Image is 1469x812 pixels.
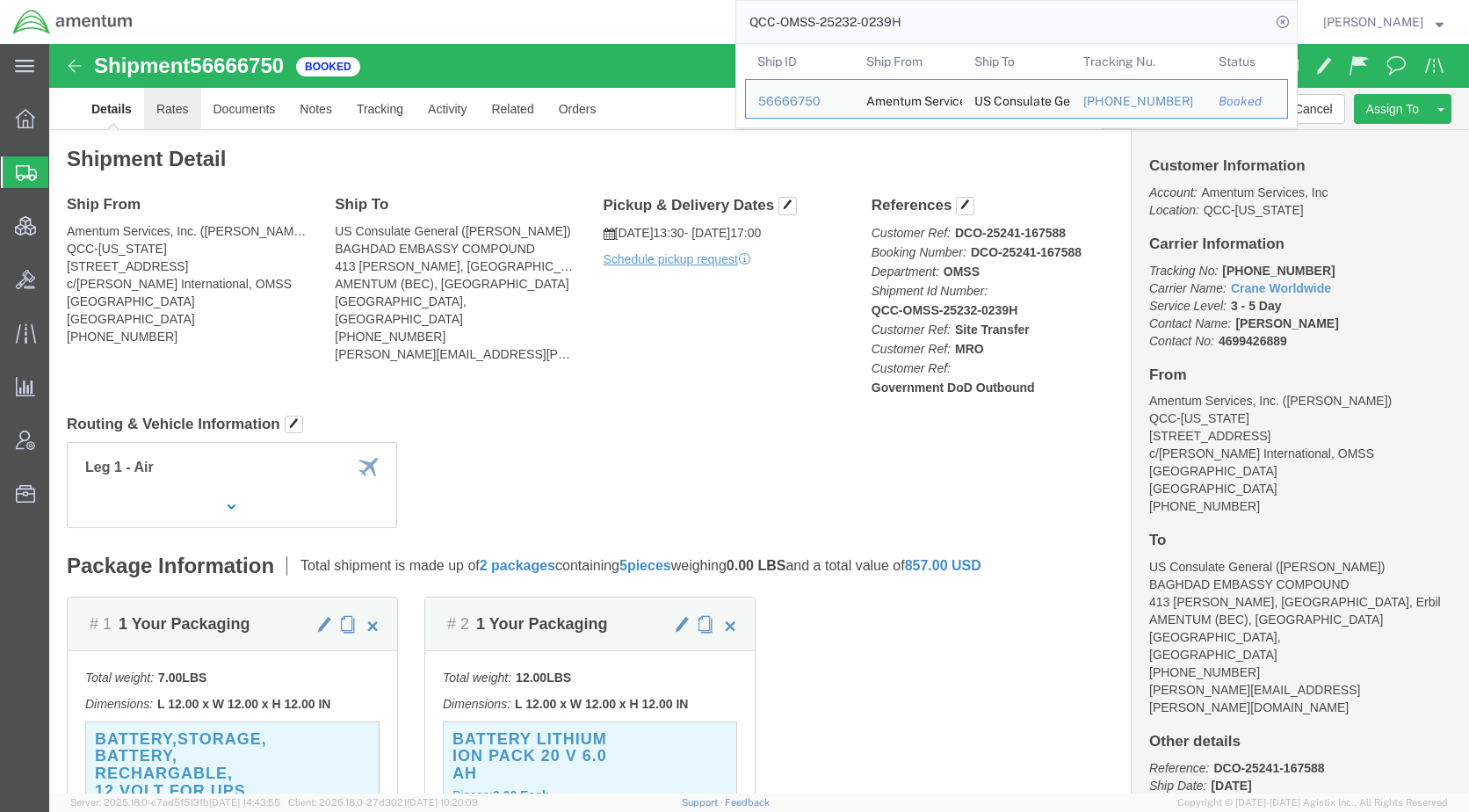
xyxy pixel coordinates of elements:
img: logo [12,9,134,35]
span: Kent Gilman [1323,12,1423,32]
div: 56666750 [758,92,842,111]
span: Client: 2025.18.0-27d3021 [288,797,478,808]
span: [DATE] 14:43:55 [209,797,280,808]
th: Status [1206,44,1288,79]
iframe: FS Legacy Container [49,44,1469,794]
span: Copyright © [DATE]-[DATE] Agistix Inc., All Rights Reserved [1177,795,1448,810]
span: [DATE] 10:20:09 [407,797,478,808]
div: US Consulate General [974,80,1059,118]
div: 501-1881 1586 [1083,92,1195,111]
a: Support [682,797,726,808]
th: Ship ID [745,44,854,79]
th: Tracking Nu. [1071,44,1207,79]
div: Amentum Services, Inc. [866,80,951,118]
button: [PERSON_NAME] [1322,11,1444,33]
div: Booked [1219,92,1275,111]
a: Feedback [725,797,770,808]
th: Ship From [854,44,963,79]
span: Server: 2025.18.0-c7ad5f513fb [70,797,280,808]
th: Ship To [962,44,1071,79]
table: Search Results [745,44,1297,127]
input: Search for shipment number, reference number [736,1,1270,43]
